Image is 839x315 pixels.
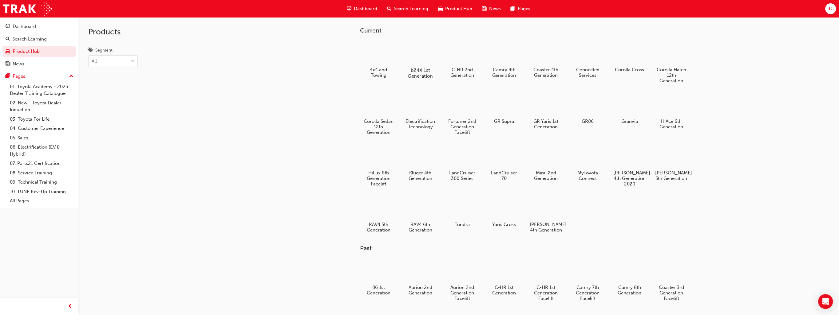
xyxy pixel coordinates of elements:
[613,285,646,296] h5: Camry 8th Generation
[402,39,439,80] a: bZ4X 1st Generation
[404,119,437,130] h5: Electrification Technology
[569,39,606,80] a: Connected Services
[404,170,437,181] h5: Kluger 4th Generation
[6,74,10,79] span: pages-icon
[6,61,10,67] span: news-icon
[2,71,76,82] button: Pages
[404,222,437,233] h5: RAV4 6th Generation
[360,27,709,34] h3: Current
[530,170,562,181] h5: Mirai 2nd Generation
[95,47,113,53] div: Segment
[527,39,564,80] a: Coaster 4th Generation
[530,119,562,130] h5: GR Yaris 1st Generation
[569,257,606,304] a: Camry 7th Generation Facelift
[7,124,76,133] a: 04. Customer Experience
[88,27,138,37] h2: Products
[488,119,520,124] h5: GR Supra
[653,91,690,132] a: HiAce 6th Generation
[131,57,135,65] span: down-icon
[446,222,478,227] h5: Tundra
[488,170,520,181] h5: LandCruiser 70
[653,257,690,304] a: Coaster 3rd Generation Facelift
[438,5,443,13] span: car-icon
[655,119,687,130] h5: HiAce 6th Generation
[13,60,24,68] div: News
[362,222,395,233] h5: RAV4 5th Generation
[7,187,76,196] a: 10. TUNE Rev-Up Training
[611,142,648,189] a: [PERSON_NAME] 4th Generation 2020
[347,5,351,13] span: guage-icon
[655,170,687,181] h5: [PERSON_NAME] 5th Generation
[360,194,397,235] a: RAV4 5th Generation
[7,168,76,178] a: 08. Service Training
[446,285,478,301] h5: Aurion 2nd Generation Facelift
[653,39,690,86] a: Corolla Hatch 12th Generation
[827,5,834,12] span: RC
[527,194,564,235] a: [PERSON_NAME] 4th Generation
[362,285,395,296] h5: 86 1st Generation
[611,257,648,298] a: Camry 8th Generation
[382,2,433,15] a: search-iconSearch Learning
[394,5,428,12] span: Search Learning
[404,285,437,296] h5: Aurion 2nd Generation
[12,36,47,43] div: Search Learning
[6,24,10,29] span: guage-icon
[489,5,501,12] span: News
[7,142,76,159] a: 06. Electrification (EV & Hybrid)
[2,21,76,32] a: Dashboard
[527,91,564,132] a: GR Yaris 1st Generation
[69,72,73,80] span: up-icon
[572,119,604,124] h5: GR86
[7,177,76,187] a: 09. Technical Training
[572,170,604,181] h5: MyToyota Connect
[527,257,564,304] a: C-HR 1st Generation Facelift
[13,23,36,30] div: Dashboard
[613,170,646,187] h5: [PERSON_NAME] 4th Generation 2020
[7,133,76,143] a: 05. Sales
[6,49,10,54] span: car-icon
[572,285,604,301] h5: Camry 7th Generation Facelift
[387,5,391,13] span: search-icon
[362,170,395,187] h5: HiLux 8th Generation Facelift
[613,67,646,72] h5: Corolla Cross
[2,58,76,70] a: News
[506,2,535,15] a: pages-iconPages
[433,2,477,15] a: car-iconProduct Hub
[446,67,478,78] h5: C-HR 2nd Generation
[485,39,522,80] a: Camry 9th Generation
[485,142,522,183] a: LandCruiser 70
[611,91,648,126] a: Granvia
[2,20,76,71] button: DashboardSearch LearningProduct HubNews
[88,48,93,53] span: tags-icon
[527,142,564,183] a: Mirai 2nd Generation
[2,33,76,45] a: Search Learning
[92,58,97,65] div: All
[68,303,72,310] span: prev-icon
[444,91,481,137] a: Fortuner 2nd Generation Facelift
[488,67,520,78] h5: Camry 9th Generation
[342,2,382,15] a: guage-iconDashboard
[569,91,606,126] a: GR86
[403,67,437,79] h5: bZ4X 1st Generation
[825,3,836,14] button: RC
[613,119,646,124] h5: Granvia
[354,5,377,12] span: Dashboard
[569,142,606,183] a: MyToyota Connect
[360,257,397,298] a: 86 1st Generation
[446,119,478,135] h5: Fortuner 2nd Generation Facelift
[6,37,10,42] span: search-icon
[445,5,472,12] span: Product Hub
[3,2,52,16] img: Trak
[611,39,648,75] a: Corolla Cross
[477,2,506,15] a: news-iconNews
[530,222,562,233] h5: [PERSON_NAME] 4th Generation
[444,142,481,183] a: LandCruiser 300 Series
[402,142,439,183] a: Kluger 4th Generation
[360,142,397,189] a: HiLux 8th Generation Facelift
[360,91,397,137] a: Corolla Sedan 12th Generation
[362,119,395,135] h5: Corolla Sedan 12th Generation
[2,46,76,57] a: Product Hub
[511,5,515,13] span: pages-icon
